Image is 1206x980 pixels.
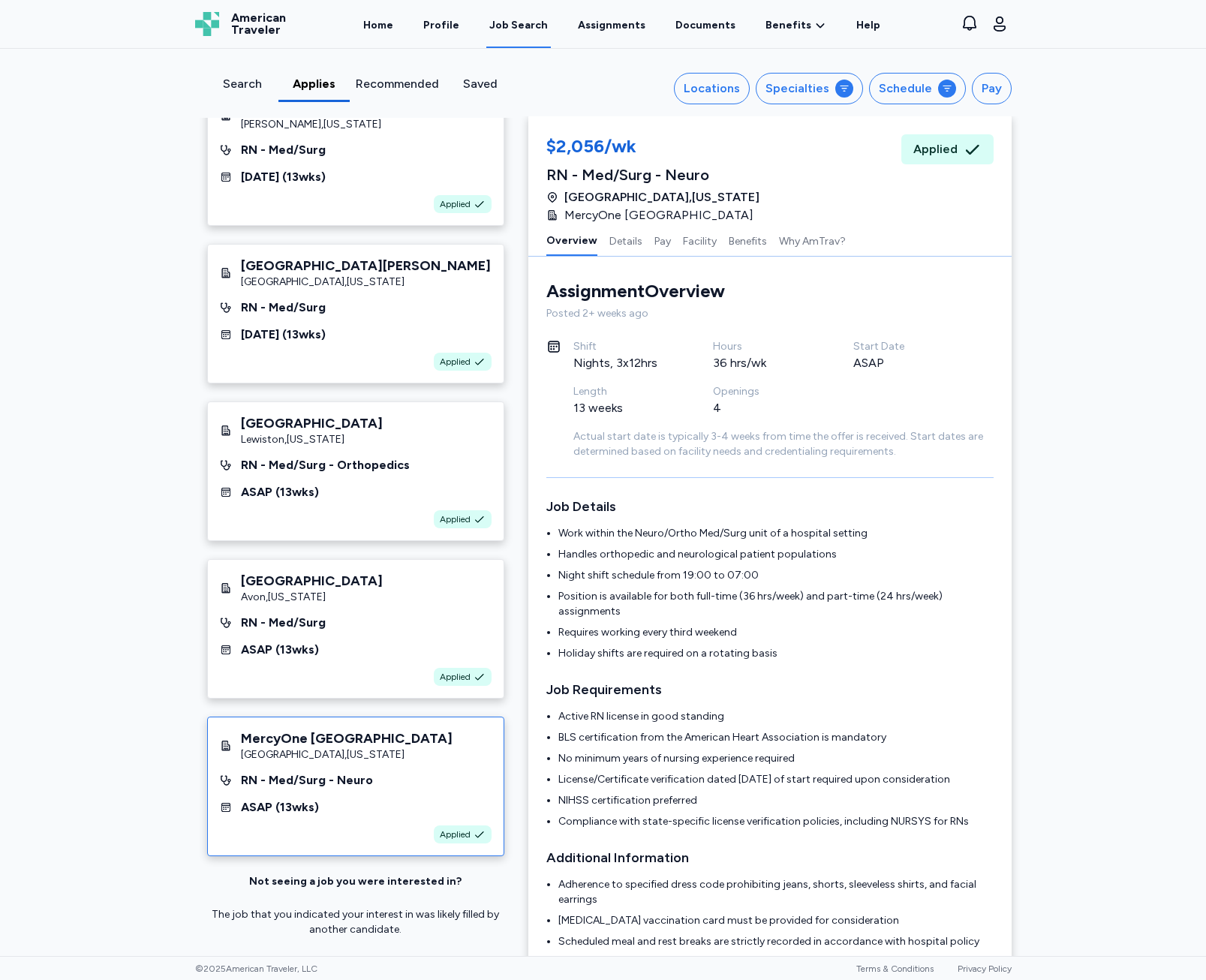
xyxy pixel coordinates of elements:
span: Applied [440,671,471,683]
span: © 2025 American Traveler, LLC [195,963,317,975]
li: No minimum years of nursing experience required [558,751,994,766]
li: BLS certification from the American Heart Association is mandatory [558,730,994,745]
a: Terms & Conditions [856,963,934,974]
li: Position is available for both full-time (36 hrs/week) and part-time (24 hrs/week) assignments [558,589,994,619]
a: Privacy Policy [958,963,1012,974]
span: Applied [913,140,958,158]
div: RN - Med/Surg [241,141,326,159]
button: Details [609,224,642,256]
span: Applied [440,513,471,525]
a: Benefits [765,18,826,33]
li: Handles orthopedic and neurological patient populations [558,547,994,562]
div: Nights, 3x12hrs [573,354,678,372]
div: Locations [684,80,740,98]
div: RN - Med/Surg - Orthopedics [241,456,410,474]
div: Avon , [US_STATE] [241,590,383,605]
div: $2,056/wk [546,134,762,161]
div: ASAP [853,354,958,372]
div: Hours [713,339,817,354]
div: The job that you indicated your interest in was likely filled by another candidate. [207,907,504,937]
div: Shift [573,339,678,354]
div: Start Date [853,339,958,354]
div: Specialties [765,80,829,98]
div: Actual start date is typically 3-4 weeks from time the offer is received. Start dates are determi... [573,429,994,459]
div: Schedule [879,80,932,98]
button: Pay [972,73,1012,104]
div: ASAP ( 13 wks) [241,483,319,501]
span: [GEOGRAPHIC_DATA] , [US_STATE] [564,188,759,206]
div: RN - Med/Surg - Neuro [546,164,762,185]
div: [DATE] ( 13 wks) [241,168,326,186]
span: American Traveler [231,12,286,36]
div: RN - Med/Surg [241,299,326,317]
div: 36 hrs/wk [713,354,817,372]
li: [MEDICAL_DATA] vaccination card must be provided for consideration [558,913,994,928]
div: [GEOGRAPHIC_DATA] [241,414,383,432]
div: Not seeing a job you were interested in? [249,874,462,889]
div: [DATE] ( 13 wks) [241,326,326,344]
li: Night shift schedule from 19:00 to 07:00 [558,568,994,583]
button: Specialties [756,73,863,104]
button: Why AmTrav? [779,224,846,256]
div: Lewiston , [US_STATE] [241,432,383,447]
div: 13 weeks [573,399,678,417]
li: Adherence to specified dress code prohibiting jeans, shorts, sleeveless shirts, and facial earrings [558,877,994,907]
div: Length [573,384,678,399]
li: Work within the Neuro/Ortho Med/Surg unit of a hospital setting [558,526,994,541]
li: Compliance with state-specific license verification policies, including NURSYS for RNs [558,814,994,829]
h3: Additional Information [546,847,994,868]
li: Requires working every third weekend [558,625,994,640]
li: License/Certificate verification dated [DATE] of start required upon consideration [558,772,994,787]
span: Applied [440,356,471,368]
div: 4 [713,399,817,417]
img: Logo [195,12,219,36]
div: ASAP ( 13 wks) [241,641,319,659]
div: MercyOne [GEOGRAPHIC_DATA] [241,729,453,747]
button: Schedule [869,73,966,104]
span: Applied [440,828,471,840]
a: Job Search [486,2,551,48]
div: Search [213,75,272,93]
li: Scheduled meal and rest breaks are strictly recorded in accordance with hospital policy [558,934,994,949]
div: Job Search [489,18,548,33]
div: [GEOGRAPHIC_DATA] [241,572,383,590]
span: Benefits [765,18,811,33]
li: Holiday shifts are required on a rotating basis [558,646,994,661]
span: Applied [440,198,471,210]
div: [PERSON_NAME] , [US_STATE] [241,117,415,132]
div: [GEOGRAPHIC_DATA] , [US_STATE] [241,747,453,762]
div: [GEOGRAPHIC_DATA][PERSON_NAME] [241,257,491,275]
div: Openings [713,384,817,399]
h3: Job Details [546,496,994,517]
div: Recommended [356,75,439,93]
li: Active RN license in good standing [558,709,994,724]
button: Locations [674,73,750,104]
div: Applies [284,75,344,93]
div: Pay [982,80,1002,98]
div: RN - Med/Surg [241,614,326,632]
div: [GEOGRAPHIC_DATA] , [US_STATE] [241,275,491,290]
div: Posted 2+ weeks ago [546,306,994,321]
div: Saved [451,75,510,93]
button: Benefits [729,224,767,256]
h3: Job Requirements [546,679,994,700]
span: MercyOne [GEOGRAPHIC_DATA] [564,206,753,224]
button: Overview [546,224,597,256]
button: Facility [683,224,717,256]
button: Pay [654,224,671,256]
li: NIHSS certification preferred [558,793,994,808]
div: ASAP ( 13 wks) [241,798,319,816]
div: RN - Med/Surg - Neuro [241,771,373,789]
div: Assignment Overview [546,279,725,303]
